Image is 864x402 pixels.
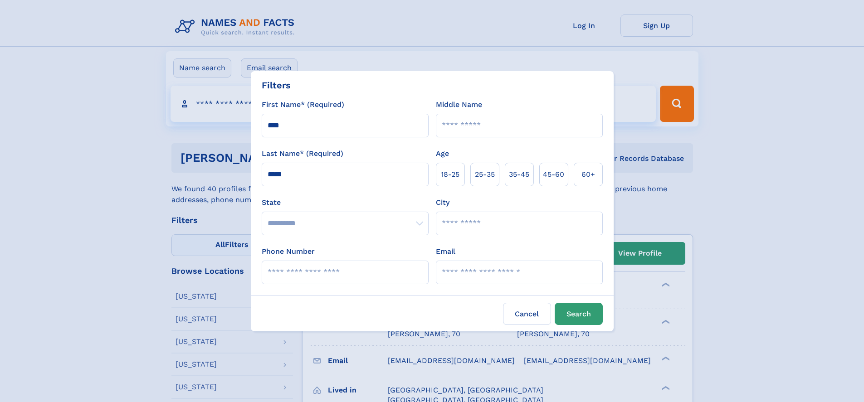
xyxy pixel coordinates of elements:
div: Filters [262,78,291,92]
span: 25‑35 [475,169,495,180]
span: 18‑25 [441,169,459,180]
label: City [436,197,449,208]
span: 45‑60 [543,169,564,180]
label: State [262,197,429,208]
span: 35‑45 [509,169,529,180]
button: Search [555,303,603,325]
label: First Name* (Required) [262,99,344,110]
label: Middle Name [436,99,482,110]
label: Phone Number [262,246,315,257]
label: Email [436,246,455,257]
label: Cancel [503,303,551,325]
span: 60+ [581,169,595,180]
label: Last Name* (Required) [262,148,343,159]
label: Age [436,148,449,159]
